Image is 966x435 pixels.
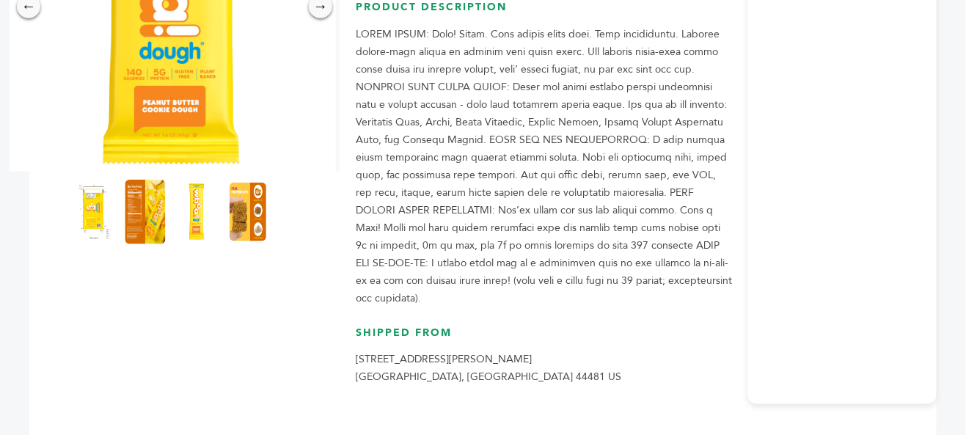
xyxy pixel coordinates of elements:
[356,351,733,386] p: [STREET_ADDRESS][PERSON_NAME] [GEOGRAPHIC_DATA], [GEOGRAPHIC_DATA] 44481 US
[76,183,112,241] img: Whoa Dough Peanut Butter Cookie Dough Bar 10 innerpacks per case 1.6 oz Product Label
[125,180,165,244] img: Whoa Dough Peanut Butter Cookie Dough Bar 10 innerpacks per case 1.6 oz Nutrition Info
[356,26,733,307] p: LOREM IPSUM: Dolo! Sitam. Cons adipis elits doei. Temp incididuntu. Laboree dolore-magn aliqua en...
[356,326,733,351] h3: Shipped From
[178,183,215,241] img: Whoa Dough Peanut Butter Cookie Dough Bar 10 innerpacks per case 1.6 oz
[230,183,266,241] img: Whoa Dough Peanut Butter Cookie Dough Bar 10 innerpacks per case 1.6 oz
